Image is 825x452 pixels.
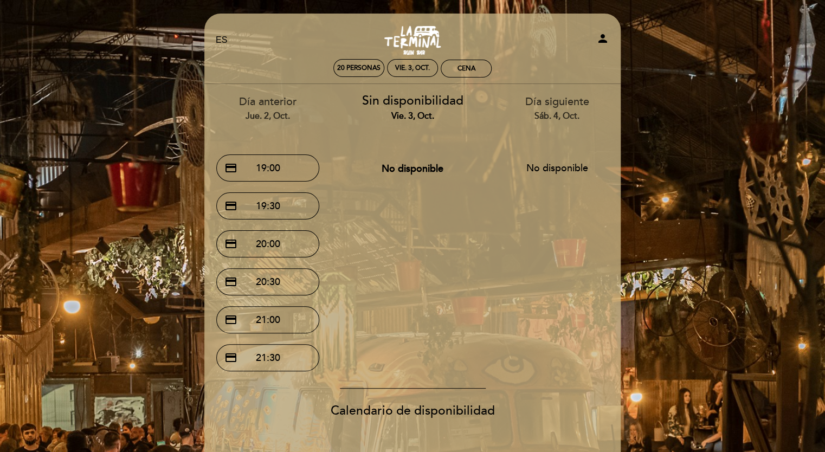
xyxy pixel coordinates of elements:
[395,64,430,72] div: vie. 3, oct.
[596,32,609,45] i: person
[361,155,464,182] button: No disponible
[224,237,237,250] span: credit_card
[493,94,621,122] div: Día siguiente
[216,344,319,371] button: credit_card 21:30
[224,162,237,175] span: credit_card
[337,64,381,72] span: 20 personas
[349,110,477,122] div: vie. 3, oct.
[204,94,332,122] div: Día anterior
[331,403,495,418] span: Calendario de disponibilidad
[224,351,237,364] span: credit_card
[362,93,463,108] span: Sin disponibilidad
[382,163,443,175] span: No disponible
[224,199,237,212] span: credit_card
[224,313,237,326] span: credit_card
[457,64,475,73] div: Cena
[216,192,319,219] button: credit_card 19:30
[345,25,480,55] a: La Terminal Ruin Bar
[224,275,237,288] span: credit_card
[216,268,319,295] button: credit_card 20:30
[216,306,319,333] button: credit_card 21:00
[493,110,621,122] div: sáb. 4, oct.
[216,230,319,257] button: credit_card 20:00
[216,154,319,182] button: credit_card 19:00
[506,154,609,182] button: No disponible
[204,110,332,122] div: jue. 2, oct.
[596,32,609,49] button: person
